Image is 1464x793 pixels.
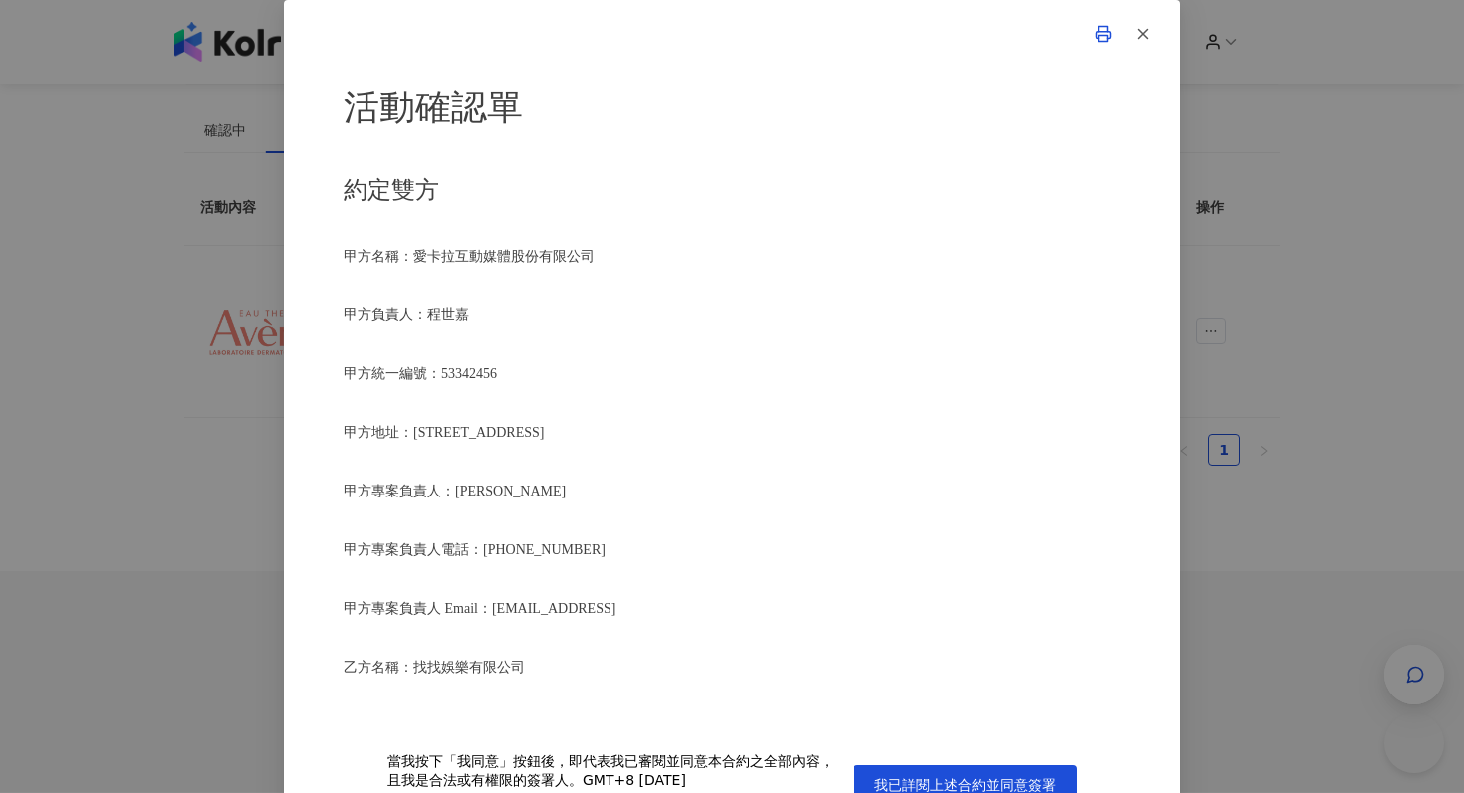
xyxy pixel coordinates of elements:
span: 甲方負責人：程世嘉 [344,307,469,322]
span: 乙方名稱：找找娛樂有限公司 [344,660,525,675]
span: 甲方專案負責人：[PERSON_NAME] [344,484,566,498]
span: 甲方統一編號：53342456 [344,366,497,381]
span: 甲方專案負責人 Email：[EMAIL_ADDRESS] [344,601,615,616]
span: 甲方地址：[STREET_ADDRESS] [344,425,544,440]
span: 我已詳閱上述合約並同意簽署 [874,777,1056,793]
span: 甲方專案負責人電話：[PHONE_NUMBER] [344,542,606,557]
div: 當我按下「我同意」按鈕後，即代表我已審閱並同意本合約之全部內容，且我是合法或有權限的簽署人。 GMT+8 [DATE] [387,752,838,791]
span: 活動確認單 [344,88,523,127]
span: 甲方名稱：愛卡拉互動媒體股份有限公司 [344,249,595,264]
span: 約定雙方 [344,177,439,203]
